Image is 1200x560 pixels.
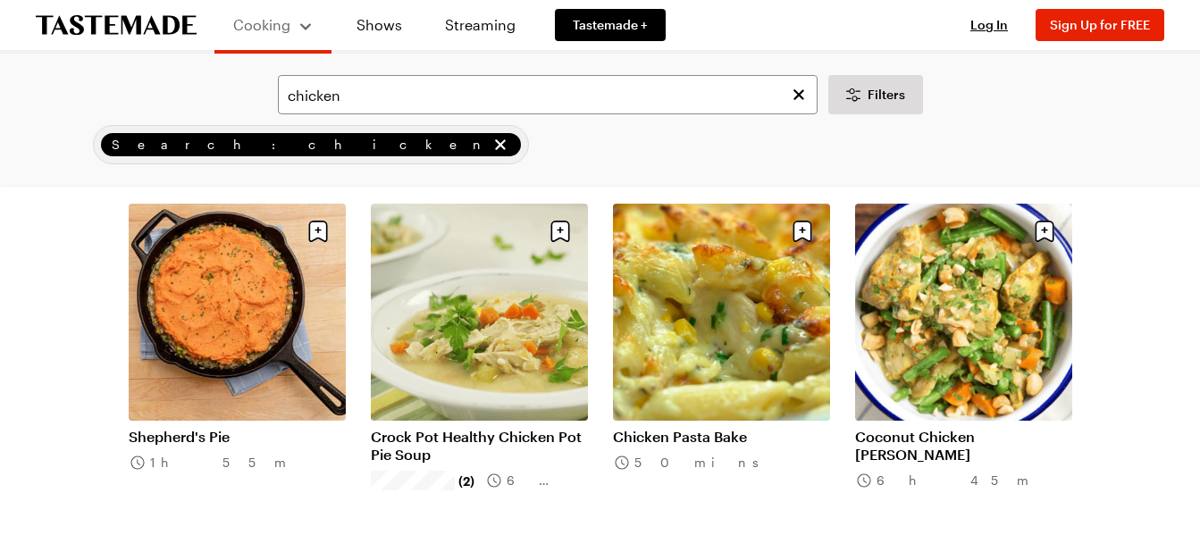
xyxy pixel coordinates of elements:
[112,135,487,155] span: Search: chicken
[371,428,588,464] a: Crock Pot Healthy Chicken Pot Pie Soup
[785,214,819,248] button: Save recipe
[129,428,346,446] a: Shepherd's Pie
[953,16,1025,34] button: Log In
[543,214,577,248] button: Save recipe
[970,17,1008,32] span: Log In
[1050,17,1150,32] span: Sign Up for FREE
[36,15,197,36] a: To Tastemade Home Page
[573,16,648,34] span: Tastemade +
[491,135,510,155] button: remove Search: chicken
[613,428,830,446] a: Chicken Pasta Bake
[232,7,314,43] button: Cooking
[855,428,1072,464] a: Coconut Chicken [PERSON_NAME]
[301,214,335,248] button: Save recipe
[555,9,666,41] a: Tastemade +
[789,85,809,104] button: Clear search
[828,75,923,114] button: Desktop filters
[868,86,905,104] span: Filters
[1036,9,1164,41] button: Sign Up for FREE
[233,16,290,33] span: Cooking
[1028,214,1062,248] button: Save recipe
